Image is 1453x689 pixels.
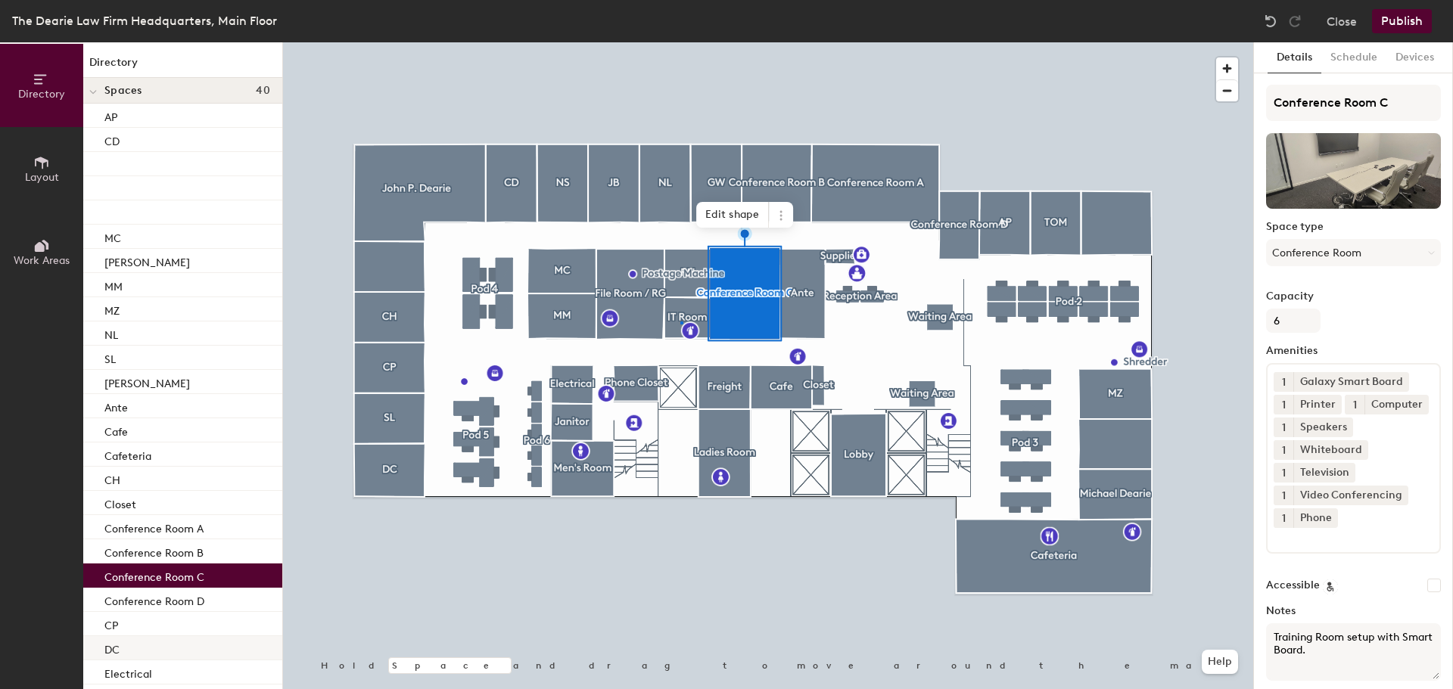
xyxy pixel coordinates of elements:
[1282,511,1286,526] span: 1
[1293,440,1368,460] div: Whiteboard
[1266,239,1441,266] button: Conference Room
[1293,395,1342,414] div: Printer
[1293,463,1355,483] div: Television
[104,300,120,318] p: MZ
[1386,42,1443,73] button: Devices
[1282,397,1286,413] span: 1
[104,324,118,342] p: NL
[104,566,204,584] p: Conference Room C
[1274,372,1293,392] button: 1
[104,349,116,366] p: SL
[1353,397,1357,413] span: 1
[1266,579,1320,591] label: Accessible
[104,252,190,269] p: [PERSON_NAME]
[104,663,152,681] p: Electrical
[104,591,204,608] p: Conference Room D
[12,11,277,30] div: The Dearie Law Firm Headquarters, Main Floor
[1266,623,1441,681] textarea: Training Room setup with Smart Board.
[256,85,270,97] span: 40
[1274,463,1293,483] button: 1
[1293,372,1409,392] div: Galaxy Smart Board
[104,85,142,97] span: Spaces
[104,470,120,487] p: CH
[1287,14,1302,29] img: Redo
[14,254,70,267] span: Work Areas
[1274,395,1293,414] button: 1
[104,373,190,390] p: [PERSON_NAME]
[1282,465,1286,481] span: 1
[1266,133,1441,209] img: The space named Conference Room C
[104,494,136,511] p: Closet
[104,131,120,148] p: CD
[1372,9,1432,33] button: Publish
[1293,508,1338,528] div: Phone
[1202,650,1238,674] button: Help
[1293,417,1353,437] div: Speakers
[1274,440,1293,460] button: 1
[1266,221,1441,233] label: Space type
[104,639,120,656] p: DC
[104,615,118,632] p: CP
[104,228,121,245] p: MC
[104,276,123,293] p: MM
[1274,508,1293,528] button: 1
[1263,14,1278,29] img: Undo
[1268,42,1321,73] button: Details
[25,171,59,184] span: Layout
[104,518,204,535] p: Conference Room A
[1293,486,1408,505] div: Video Conferencing
[83,54,282,78] h1: Directory
[104,445,151,463] p: Cafeteria
[104,397,128,414] p: Ante
[1282,374,1286,390] span: 1
[104,107,117,124] p: AP
[1274,486,1293,505] button: 1
[18,88,65,101] span: Directory
[104,542,204,560] p: Conference Room B
[1282,488,1286,504] span: 1
[1266,290,1441,303] label: Capacity
[1345,395,1364,414] button: 1
[1274,417,1293,437] button: 1
[1327,9,1357,33] button: Close
[1282,420,1286,436] span: 1
[1266,605,1441,617] label: Notes
[104,421,128,439] p: Cafe
[1282,442,1286,458] span: 1
[1321,42,1386,73] button: Schedule
[696,202,769,228] span: Edit shape
[1364,395,1429,414] div: Computer
[1266,345,1441,357] label: Amenities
